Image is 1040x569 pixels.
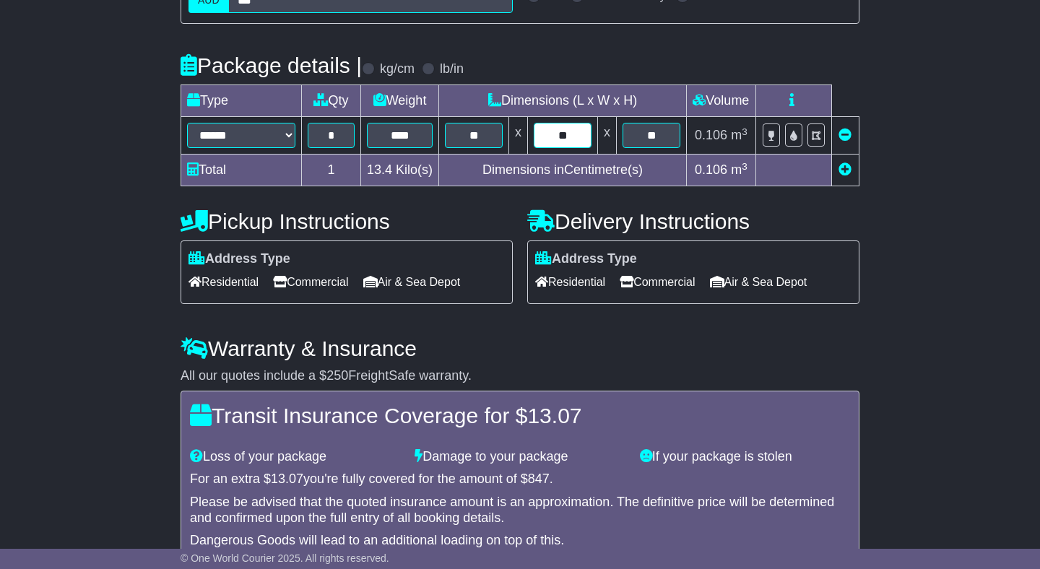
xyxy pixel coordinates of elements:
td: Dimensions in Centimetre(s) [439,155,687,186]
sup: 3 [742,126,747,137]
div: Dangerous Goods will lead to an additional loading on top of this. [190,533,850,549]
a: Remove this item [838,128,851,142]
div: All our quotes include a $ FreightSafe warranty. [181,368,859,384]
span: 847 [528,472,550,486]
h4: Pickup Instructions [181,209,513,233]
td: Dimensions (L x W x H) [439,85,687,117]
span: 13.07 [527,404,581,427]
span: 250 [326,368,348,383]
td: Kilo(s) [361,155,439,186]
span: m [731,128,747,142]
h4: Warranty & Insurance [181,336,859,360]
span: 0.106 [695,162,727,177]
span: Commercial [273,271,348,293]
h4: Package details | [181,53,362,77]
label: lb/in [440,61,464,77]
h4: Delivery Instructions [527,209,859,233]
td: Weight [361,85,439,117]
td: x [598,117,617,155]
a: Add new item [838,162,851,177]
td: Volume [687,85,756,117]
td: x [509,117,528,155]
td: 1 [302,155,361,186]
td: Qty [302,85,361,117]
div: If your package is stolen [633,449,857,465]
span: Residential [535,271,605,293]
span: Air & Sea Depot [710,271,807,293]
label: Address Type [188,251,290,267]
span: 13.4 [367,162,392,177]
label: Address Type [535,251,637,267]
td: Type [181,85,302,117]
div: For an extra $ you're fully covered for the amount of $ . [190,472,850,487]
span: Commercial [620,271,695,293]
sup: 3 [742,161,747,172]
h4: Transit Insurance Coverage for $ [190,404,850,427]
td: Total [181,155,302,186]
div: Damage to your package [407,449,632,465]
div: Loss of your package [183,449,407,465]
span: Air & Sea Depot [363,271,461,293]
span: m [731,162,747,177]
span: © One World Courier 2025. All rights reserved. [181,552,389,564]
span: 0.106 [695,128,727,142]
div: Please be advised that the quoted insurance amount is an approximation. The definitive price will... [190,495,850,526]
span: 13.07 [271,472,303,486]
label: kg/cm [380,61,415,77]
span: Residential [188,271,259,293]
